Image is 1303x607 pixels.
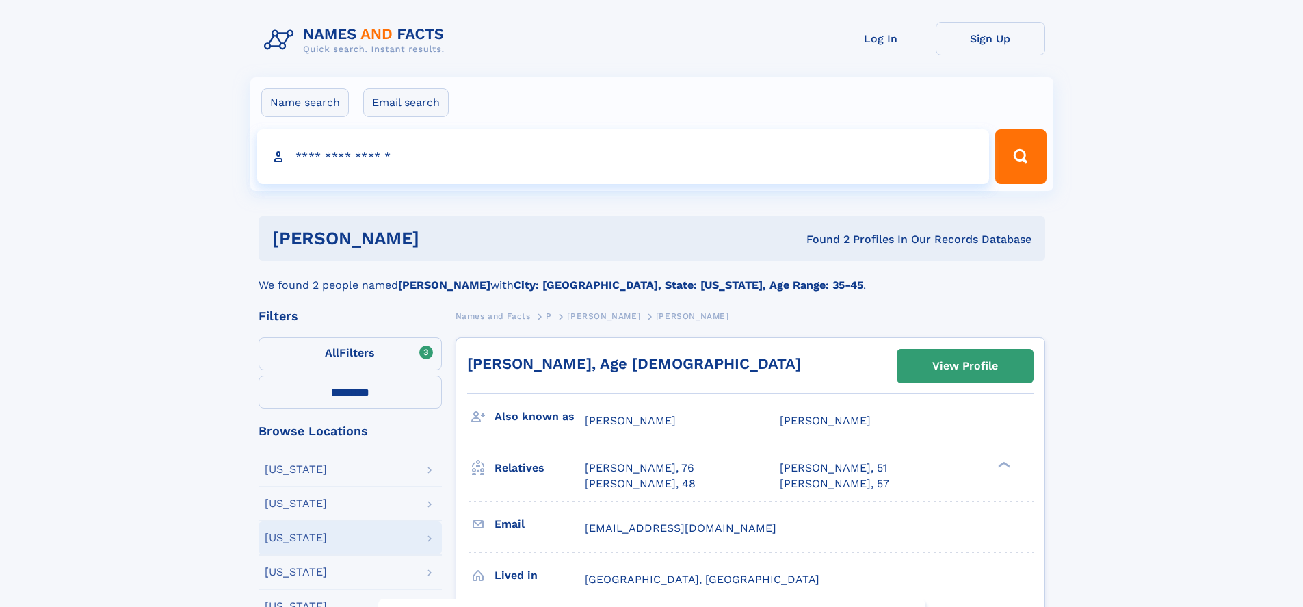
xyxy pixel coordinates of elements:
[514,279,863,292] b: City: [GEOGRAPHIC_DATA], State: [US_STATE], Age Range: 35-45
[265,567,327,578] div: [US_STATE]
[261,88,349,117] label: Name search
[265,532,327,543] div: [US_STATE]
[546,311,552,321] span: P
[495,564,585,587] h3: Lived in
[995,129,1046,184] button: Search Button
[567,307,640,324] a: [PERSON_NAME]
[259,261,1045,294] div: We found 2 people named with .
[259,425,442,437] div: Browse Locations
[585,414,676,427] span: [PERSON_NAME]
[259,310,442,322] div: Filters
[546,307,552,324] a: P
[272,230,613,247] h1: [PERSON_NAME]
[259,22,456,59] img: Logo Names and Facts
[567,311,640,321] span: [PERSON_NAME]
[398,279,490,292] b: [PERSON_NAME]
[585,461,694,476] a: [PERSON_NAME], 76
[325,346,339,359] span: All
[467,355,801,372] a: [PERSON_NAME], Age [DEMOGRAPHIC_DATA]
[585,573,819,586] span: [GEOGRAPHIC_DATA], [GEOGRAPHIC_DATA]
[495,456,585,480] h3: Relatives
[265,464,327,475] div: [US_STATE]
[780,461,887,476] a: [PERSON_NAME], 51
[265,498,327,509] div: [US_STATE]
[995,461,1011,469] div: ❯
[495,405,585,428] h3: Also known as
[780,414,871,427] span: [PERSON_NAME]
[613,232,1031,247] div: Found 2 Profiles In Our Records Database
[363,88,449,117] label: Email search
[585,521,776,534] span: [EMAIL_ADDRESS][DOMAIN_NAME]
[932,350,998,382] div: View Profile
[897,350,1033,383] a: View Profile
[826,22,936,55] a: Log In
[259,337,442,370] label: Filters
[257,129,990,184] input: search input
[495,513,585,536] h3: Email
[585,476,696,491] a: [PERSON_NAME], 48
[456,307,531,324] a: Names and Facts
[936,22,1045,55] a: Sign Up
[656,311,729,321] span: [PERSON_NAME]
[780,476,889,491] a: [PERSON_NAME], 57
